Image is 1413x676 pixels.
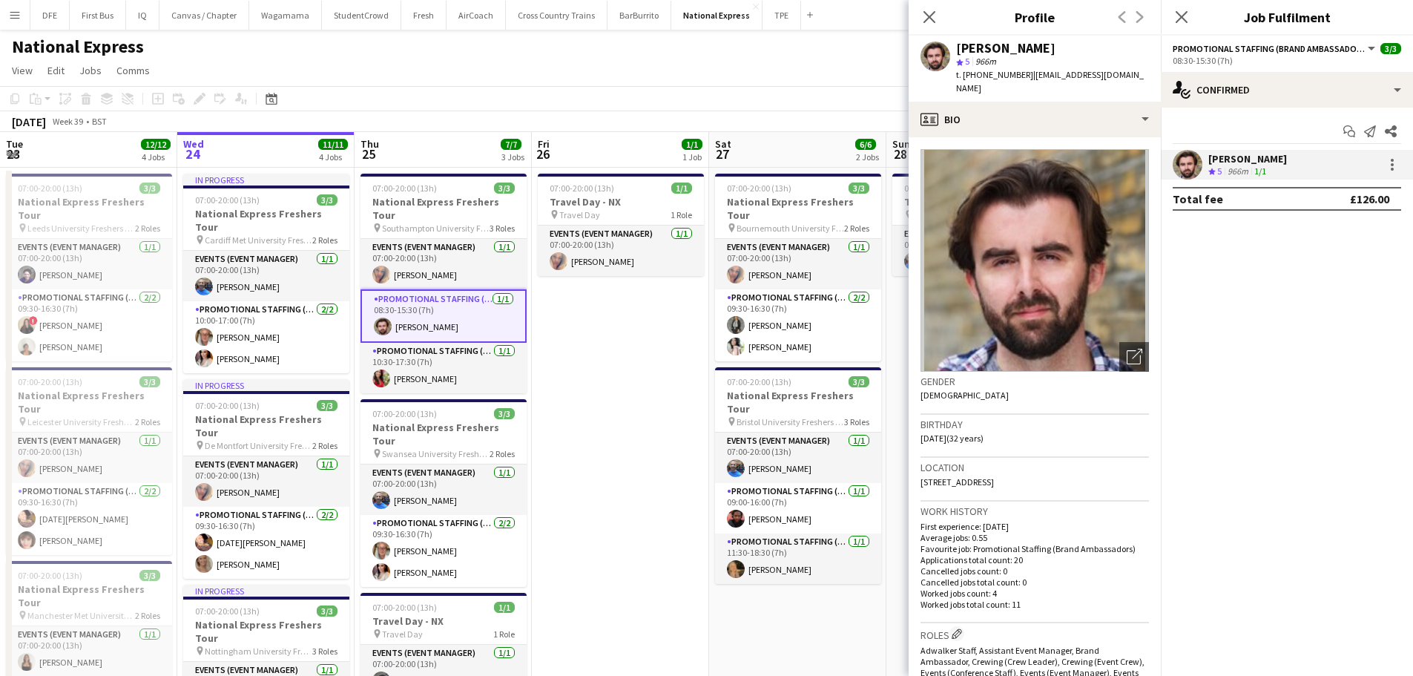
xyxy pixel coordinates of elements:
app-card-role: Promotional Staffing (Brand Ambassadors)2/209:30-16:30 (7h)[DATE][PERSON_NAME][PERSON_NAME] [183,507,349,579]
div: [PERSON_NAME] [1208,152,1287,165]
app-job-card: 07:00-20:00 (13h)1/1Travel Day - NX Travel Day1 RoleEvents (Event Manager)1/107:00-20:00 (13h)[PE... [892,174,1058,276]
span: ! [29,316,38,325]
span: 12/12 [141,139,171,150]
h3: Location [920,461,1149,474]
app-card-role: Events (Event Manager)1/107:00-20:00 (13h)[PERSON_NAME] [360,465,527,515]
span: Southampton University Freshers Fair [382,223,490,234]
span: 3/3 [849,376,869,387]
app-job-card: 07:00-20:00 (13h)3/3National Express Freshers Tour Leicester University Freshers Fair2 RolesEvent... [6,367,172,555]
span: Travel Day [382,629,423,640]
div: 2 Jobs [856,151,879,163]
span: 3 Roles [312,646,337,657]
span: 07:00-20:00 (13h) [550,183,614,194]
span: 07:00-20:00 (13h) [372,183,437,194]
div: 3 Jobs [501,151,524,163]
div: 966m [1225,165,1251,178]
app-card-role: Promotional Staffing (Brand Ambassadors)1/109:00-16:00 (7h)[PERSON_NAME] [715,483,881,534]
span: 3/3 [317,606,337,617]
span: 966m [972,56,999,67]
span: [DEMOGRAPHIC_DATA] [920,390,1009,401]
span: 23 [4,145,23,163]
a: Jobs [73,61,108,80]
span: 3/3 [139,570,160,581]
span: De Montfort University Freshers Fair [205,440,312,451]
div: Bio [909,102,1161,137]
h3: Work history [920,505,1149,518]
p: Average jobs: 0.55 [920,532,1149,543]
span: Week 39 [49,116,86,127]
span: Edit [47,64,65,77]
span: [DATE] (32 years) [920,433,984,444]
span: 5 [1217,165,1222,177]
app-card-role: Events (Event Manager)1/107:00-20:00 (13h)[PERSON_NAME] [6,433,172,483]
a: Edit [42,61,70,80]
span: 1 Role [671,209,692,220]
app-job-card: 07:00-20:00 (13h)3/3National Express Freshers Tour Swansea University Freshers Fair2 RolesEvents ... [360,399,527,587]
h3: Travel Day - NX [360,614,527,628]
h3: National Express Freshers Tour [183,413,349,439]
span: Wed [183,137,204,151]
div: Open photos pop-in [1119,342,1149,372]
app-card-role: Events (Event Manager)1/107:00-20:00 (13h)[PERSON_NAME] [715,239,881,289]
h3: National Express Freshers Tour [715,195,881,222]
h3: National Express Freshers Tour [6,389,172,416]
span: 7/7 [501,139,521,150]
span: 07:00-20:00 (13h) [372,408,437,419]
div: 1 Job [682,151,702,163]
div: 4 Jobs [142,151,170,163]
p: Applications total count: 20 [920,554,1149,565]
app-card-role: Events (Event Manager)1/107:00-20:00 (13h)[PERSON_NAME] [183,251,349,301]
p: Worked jobs total count: 11 [920,599,1149,610]
h1: National Express [12,36,144,58]
app-card-role: Events (Event Manager)1/107:00-20:00 (13h)[PERSON_NAME] [360,239,527,289]
span: t. [PHONE_NUMBER] [956,69,1033,80]
h3: National Express Freshers Tour [715,389,881,416]
span: | [EMAIL_ADDRESS][DOMAIN_NAME] [956,69,1144,93]
div: In progress [183,174,349,186]
span: Bournemouth University Freshers Fair [737,223,844,234]
h3: National Express Freshers Tour [360,195,527,222]
h3: Job Fulfilment [1161,7,1413,27]
h3: Profile [909,7,1161,27]
div: £126.00 [1350,191,1389,206]
h3: National Express Freshers Tour [183,207,349,234]
app-job-card: In progress07:00-20:00 (13h)3/3National Express Freshers Tour De Montfort University Freshers Fai... [183,379,349,579]
a: Comms [111,61,156,80]
span: 3/3 [317,400,337,411]
span: Leeds University Freshers Fair [27,223,135,234]
span: 25 [358,145,379,163]
span: 07:00-20:00 (13h) [195,400,260,411]
div: 07:00-20:00 (13h)3/3National Express Freshers Tour Bournemouth University Freshers Fair2 RolesEve... [715,174,881,361]
div: Confirmed [1161,72,1413,108]
app-card-role: Events (Event Manager)1/107:00-20:00 (13h)[PERSON_NAME] [6,239,172,289]
span: 07:00-20:00 (13h) [18,183,82,194]
span: 1/1 [671,183,692,194]
span: 3 Roles [844,416,869,427]
span: 07:00-20:00 (13h) [727,376,791,387]
button: IQ [126,1,159,30]
app-job-card: 07:00-20:00 (13h)3/3National Express Freshers Tour Southampton University Freshers Fair3 RolesEve... [360,174,527,393]
span: View [12,64,33,77]
div: BST [92,116,107,127]
app-card-role: Events (Event Manager)1/107:00-20:00 (13h)[PERSON_NAME] [538,226,704,276]
span: Sun [892,137,910,151]
span: 3/3 [494,183,515,194]
app-skills-label: 1/1 [1254,165,1266,177]
h3: Travel Day - NX [892,195,1058,209]
span: Leicester University Freshers Fair [27,416,135,427]
p: Worked jobs count: 4 [920,588,1149,599]
p: Favourite job: Promotional Staffing (Brand Ambassadors) [920,543,1149,554]
span: 07:00-20:00 (13h) [904,183,969,194]
p: Cancelled jobs count: 0 [920,565,1149,577]
div: 07:00-20:00 (13h)3/3National Express Freshers Tour Bristol University Freshers Fair3 RolesEvents ... [715,367,881,584]
h3: National Express Freshers Tour [360,421,527,447]
button: Promotional Staffing (Brand Ambassadors) [1173,43,1377,54]
span: 11/11 [318,139,348,150]
app-card-role: Events (Event Manager)1/107:00-20:00 (13h)[PERSON_NAME] [183,456,349,507]
app-card-role: Events (Event Manager)1/107:00-20:00 (13h)[PERSON_NAME] [715,433,881,483]
h3: Travel Day - NX [538,195,704,209]
div: 07:00-20:00 (13h)1/1Travel Day - NX Travel Day1 RoleEvents (Event Manager)1/107:00-20:00 (13h)[PE... [538,174,704,276]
